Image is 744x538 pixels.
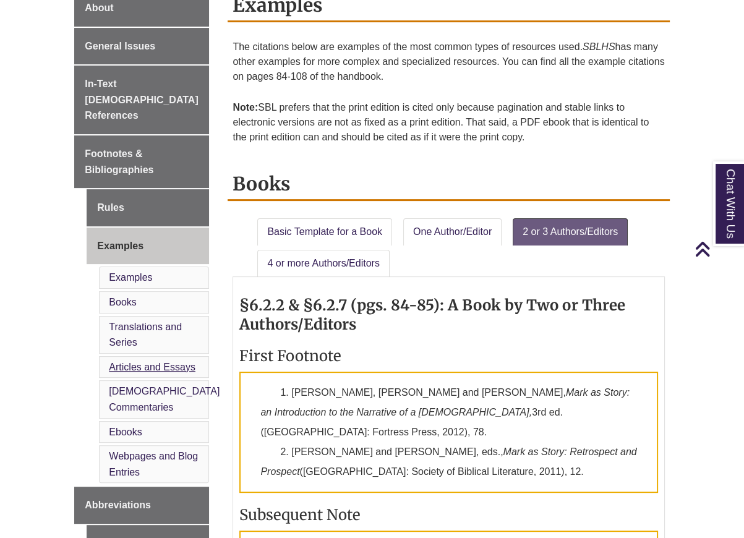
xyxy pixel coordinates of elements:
em: Mark as Story: Retrospect and Prospect [260,446,636,477]
span: General Issues [85,41,155,51]
a: [DEMOGRAPHIC_DATA] Commentaries [109,386,220,412]
a: Translations and Series [109,322,182,348]
a: Rules [87,189,209,226]
p: 1. [PERSON_NAME], [PERSON_NAME] and [PERSON_NAME], 3rd ed. ([GEOGRAPHIC_DATA]: Fortress Press, 20... [239,372,657,493]
h3: First Footnote [239,346,657,365]
a: Books [109,297,136,307]
a: Webpages and Blog Entries [109,451,198,477]
a: Basic Template for a Book [257,218,392,246]
strong: §6.2.2 & §6.2.7 (pgs. 84-85): A Book by Two or Three Authors/Editors [239,296,625,334]
a: One Author/Editor [403,218,502,246]
a: Abbreviations [74,487,209,524]
h2: Books [228,168,669,201]
a: 2 or 3 Authors/Editors [513,218,628,246]
a: In-Text [DEMOGRAPHIC_DATA] References [74,66,209,134]
p: SBL prefers that the print edition is cited only because pagination and stable links to electroni... [233,95,664,150]
a: 4 or more Authors/Editors [257,250,389,277]
a: Ebooks [109,427,142,437]
a: Articles and Essays [109,362,195,372]
a: Examples [109,272,152,283]
span: Footnotes & Bibliographies [85,148,153,175]
h3: Subsequent Note [239,505,657,524]
a: Examples [87,228,209,265]
a: Footnotes & Bibliographies [74,135,209,188]
span: 2. [PERSON_NAME] and [PERSON_NAME], eds., ([GEOGRAPHIC_DATA]: Society of Biblical Literature, 201... [260,446,636,477]
strong: Note: [233,102,258,113]
em: Mark as Story: an Introduction to the Narrative of a [DEMOGRAPHIC_DATA], [260,387,630,417]
span: In-Text [DEMOGRAPHIC_DATA] References [85,79,198,121]
em: SBLHS [583,41,615,52]
a: General Issues [74,28,209,65]
a: Back to Top [695,241,741,257]
span: Abbreviations [85,500,151,510]
span: About [85,2,113,13]
p: The citations below are examples of the most common types of resources used. has many other examp... [233,35,664,89]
